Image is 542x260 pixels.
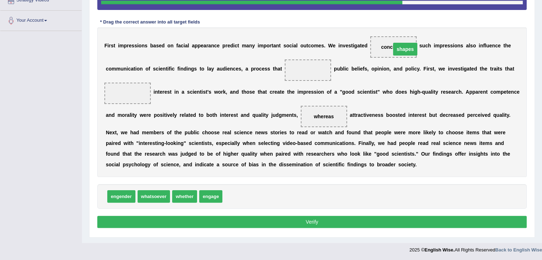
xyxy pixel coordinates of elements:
b: r [221,89,223,95]
b: i [345,66,346,72]
b: e [360,66,363,72]
b: v [343,43,346,48]
span: Drop target [370,36,417,58]
b: t [166,66,167,72]
b: , [389,66,391,72]
b: h [507,66,510,72]
b: c [289,43,292,48]
b: l [485,43,486,48]
button: Verify [97,216,527,228]
b: m [242,43,246,48]
b: a [277,89,280,95]
b: d [184,66,187,72]
b: c [414,66,417,72]
b: h [243,89,247,95]
b: p [198,43,201,48]
b: c [106,66,109,72]
b: . [419,66,421,72]
b: u [120,66,124,72]
b: t [272,43,273,48]
b: i [226,66,227,72]
b: t [512,66,514,72]
b: i [154,89,155,95]
b: t [469,66,471,72]
b: ' [207,89,208,95]
b: c [259,66,262,72]
b: b [351,66,355,72]
b: p [334,66,337,72]
b: i [427,66,428,72]
b: i [179,66,180,72]
b: k [223,89,226,95]
b: i [118,43,119,48]
b: o [256,66,259,72]
b: h [505,43,508,48]
b: n [396,66,399,72]
b: l [296,43,298,48]
b: e [236,66,238,72]
b: a [393,66,396,72]
b: o [408,66,412,72]
b: t [265,89,267,95]
b: o [218,89,221,95]
b: a [293,43,296,48]
b: d [230,43,233,48]
b: e [159,43,162,48]
b: a [131,66,134,72]
b: c [156,66,159,72]
b: d [399,66,403,72]
b: n [230,66,233,72]
b: n [457,43,460,48]
b: p [375,66,378,72]
b: e [485,66,487,72]
b: a [208,43,211,48]
b: a [230,89,233,95]
span: Drop target [285,59,331,81]
b: o [145,66,149,72]
b: n [492,43,495,48]
b: a [178,43,181,48]
b: F [104,43,108,48]
b: g [464,66,467,72]
b: t [287,89,289,95]
b: t [490,66,492,72]
b: e [282,89,284,95]
b: s [447,43,450,48]
b: n [197,89,200,95]
b: e [227,43,230,48]
b: i [479,43,480,48]
b: i [170,66,172,72]
b: o [383,66,387,72]
b: y [211,66,214,72]
b: p [124,43,127,48]
b: s [194,66,197,72]
b: m [259,43,263,48]
b: s [419,43,422,48]
b: c [234,43,237,48]
b: r [272,89,274,95]
b: s [156,43,159,48]
b: o [473,43,476,48]
b: t [360,43,362,48]
b: n [163,66,166,72]
b: i [338,43,340,48]
b: t [242,89,243,95]
b: i [167,66,169,72]
b: n [211,43,214,48]
b: e [194,89,197,95]
b: h [259,89,263,95]
b: e [129,43,132,48]
b: a [278,66,280,72]
b: i [453,43,454,48]
b: n [176,89,179,95]
b: u [220,66,223,72]
b: s [187,89,190,95]
b: d [365,43,368,48]
b: c [190,89,193,95]
b: i [193,89,194,95]
b: p [263,43,267,48]
b: c [128,66,131,72]
b: m [112,66,116,72]
b: s [450,43,453,48]
b: o [109,66,112,72]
